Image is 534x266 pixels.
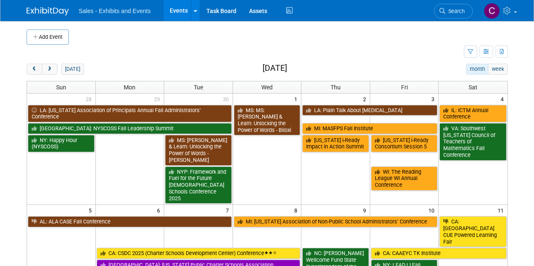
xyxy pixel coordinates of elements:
[234,216,438,227] a: MI: [US_STATE] Association of Non-Public School Administrators’ Conference
[439,123,506,161] a: VA: Southwest [US_STATE] Council of Teachers of Mathematics Fall Conference
[28,105,232,122] a: LA: [US_STATE] Association of Principals Annual Fall Administrators’ Conference
[28,123,232,134] a: [GEOGRAPHIC_DATA]: NYSCOSS Fall Leadership Summit
[439,216,506,247] a: CA: [GEOGRAPHIC_DATA] CUE Powered Learning Fair
[293,205,301,215] span: 8
[28,135,95,152] a: NY: Happy Hour (NYSCOSS)
[401,84,408,91] span: Fri
[488,64,507,75] button: week
[469,84,477,91] span: Sat
[28,216,232,227] a: AL: ALA CASE Fall Conference
[261,84,273,91] span: Wed
[153,94,164,104] span: 29
[362,94,370,104] span: 2
[431,94,438,104] span: 3
[500,94,507,104] span: 4
[222,94,233,104] span: 30
[27,30,69,45] button: Add Event
[56,84,66,91] span: Sun
[293,94,301,104] span: 1
[124,84,136,91] span: Mon
[165,167,232,204] a: NYP: Framework and Fuel for the Future [DEMOGRAPHIC_DATA] Schools Conference 2025
[302,123,437,134] a: MI: MASFPS Fall Institute
[331,84,341,91] span: Thu
[79,8,151,14] span: Sales - Exhibits and Events
[85,94,95,104] span: 28
[371,135,438,152] a: [US_STATE] i-Ready Consortium Session 5
[194,84,203,91] span: Tue
[156,205,164,215] span: 6
[302,135,369,152] a: [US_STATE] i-Ready Impact in Action Summit
[428,205,438,215] span: 10
[42,64,57,75] button: next
[497,205,507,215] span: 11
[434,4,473,19] a: Search
[466,64,488,75] button: month
[371,167,438,191] a: WI: The Reading League WI Annual Conference
[362,205,370,215] span: 9
[439,105,506,122] a: IL: ICTM Annual Conference
[225,205,233,215] span: 7
[484,3,500,19] img: Christine Lurz
[371,248,507,259] a: CA: CAAEYC TK Institute
[27,7,69,16] img: ExhibitDay
[61,64,84,75] button: [DATE]
[302,105,437,116] a: LA: Plain Talk About [MEDICAL_DATA]
[27,64,42,75] button: prev
[263,64,287,73] h2: [DATE]
[445,8,465,14] span: Search
[97,248,301,259] a: CA: CSDC 2025 (Charter Schools Development Center) Conference
[234,105,301,136] a: MS: MS: [PERSON_NAME] & Learn: Unlocking the Power of Words - Biloxi
[165,135,232,166] a: MS: [PERSON_NAME] & Learn: Unlocking the Power of Words - [PERSON_NAME]
[88,205,95,215] span: 5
